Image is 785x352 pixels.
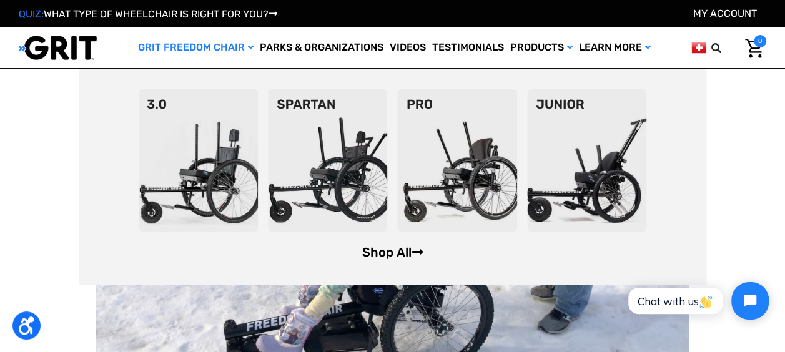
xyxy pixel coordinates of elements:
a: Videos [387,27,429,68]
a: Warenkorb mit 0 Artikeln [736,35,766,61]
a: Konto [693,7,757,19]
input: Search [717,35,736,61]
img: GRIT All-Terrain Wheelchair and Mobility Equipment [19,35,97,61]
img: junior-chair.png [527,89,646,232]
strong: ____________________________________________________________________________________ [5,56,588,70]
a: QUIZ:WHAT TYPE OF WHEELCHAIR IS RIGHT FOR YOU? [19,8,277,20]
img: pro-chair.png [397,89,516,232]
img: 3point0.png [139,89,258,232]
span: QUIZ: [19,8,44,20]
a: Testimonials [429,27,507,68]
span: 0 [754,35,766,47]
a: Products [507,27,576,68]
a: Shop All [362,245,423,260]
img: spartan2.png [268,89,387,232]
span: Email [297,84,317,94]
img: ch.png [691,40,706,56]
span: Is there anything you would like to tell us about the child? [297,135,502,145]
a: Parks & Organizations [257,27,387,68]
a: Learn More [576,27,654,68]
iframe: Tidio Chat [615,271,779,330]
a: GRIT Freedom Chair [135,27,257,68]
input: Submit [264,207,329,233]
img: Cart [745,39,763,58]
